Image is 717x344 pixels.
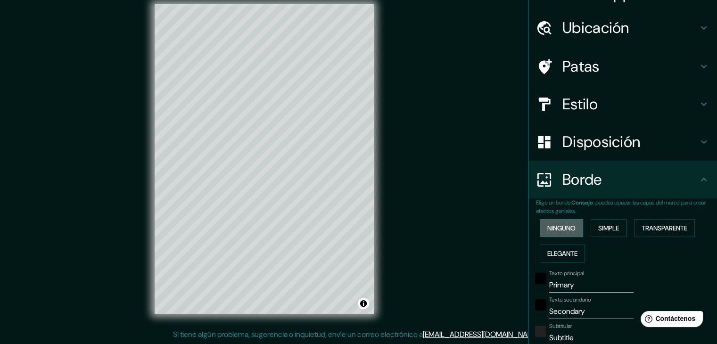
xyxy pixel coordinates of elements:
font: Elige un borde. [536,199,571,206]
div: Ubicación [528,9,717,47]
button: color-222222 [535,326,546,337]
button: negro [535,273,546,284]
font: Ubicación [562,18,629,38]
font: Patas [562,57,600,76]
font: Disposición [562,132,640,152]
font: Borde [562,170,602,189]
font: Ninguno [547,224,576,232]
font: Subtitular [549,322,572,330]
font: Texto secundario [549,296,591,303]
button: Ninguno [540,219,583,237]
button: Simple [591,219,626,237]
button: Transparente [634,219,695,237]
a: [EMAIL_ADDRESS][DOMAIN_NAME] [423,329,539,339]
button: negro [535,299,546,311]
button: Activar o desactivar atribución [358,298,369,309]
div: Patas [528,48,717,85]
iframe: Lanzador de widgets de ayuda [633,307,707,334]
font: Texto principal [549,270,584,277]
font: Simple [598,224,619,232]
div: Borde [528,161,717,198]
font: Elegante [547,249,577,258]
font: Transparente [642,224,687,232]
font: Estilo [562,94,598,114]
button: Elegante [540,245,585,262]
div: Disposición [528,123,717,161]
font: Si tiene algún problema, sugerencia o inquietud, envíe un correo electrónico a [173,329,423,339]
font: Consejo [571,199,593,206]
font: : puedes opacar las capas del marco para crear efectos geniales. [536,199,706,215]
div: Estilo [528,85,717,123]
